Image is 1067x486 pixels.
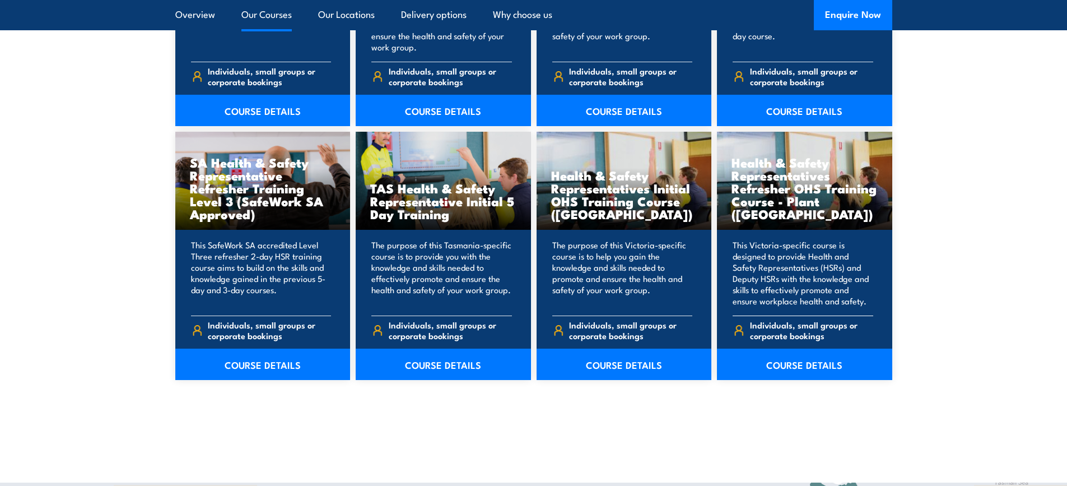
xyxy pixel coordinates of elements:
[750,66,873,87] span: Individuals, small groups or corporate bookings
[569,66,692,87] span: Individuals, small groups or corporate bookings
[717,349,892,380] a: COURSE DETAILS
[356,95,531,126] a: COURSE DETAILS
[551,169,697,220] h3: Health & Safety Representatives Initial OHS Training Course ([GEOGRAPHIC_DATA])
[389,66,512,87] span: Individuals, small groups or corporate bookings
[552,239,693,307] p: The purpose of this Victoria-specific course is to help you gain the knowledge and skills needed ...
[191,239,332,307] p: This SafeWork SA accredited Level Three refresher 2-day HSR training course aims to build on the ...
[208,66,331,87] span: Individuals, small groups or corporate bookings
[175,95,351,126] a: COURSE DETAILS
[208,320,331,341] span: Individuals, small groups or corporate bookings
[175,349,351,380] a: COURSE DETAILS
[569,320,692,341] span: Individuals, small groups or corporate bookings
[717,95,892,126] a: COURSE DETAILS
[356,349,531,380] a: COURSE DETAILS
[190,156,336,220] h3: SA Health & Safety Representative Refresher Training Level 3 (SafeWork SA Approved)
[733,239,873,307] p: This Victoria-specific course is designed to provide Health and Safety Representatives (HSRs) and...
[750,320,873,341] span: Individuals, small groups or corporate bookings
[537,349,712,380] a: COURSE DETAILS
[389,320,512,341] span: Individuals, small groups or corporate bookings
[371,239,512,307] p: The purpose of this Tasmania-specific course is to provide you with the knowledge and skills need...
[370,182,516,220] h3: TAS Health & Safety Representative Initial 5 Day Training
[537,95,712,126] a: COURSE DETAILS
[731,156,878,220] h3: Health & Safety Representatives Refresher OHS Training Course - Plant ([GEOGRAPHIC_DATA])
